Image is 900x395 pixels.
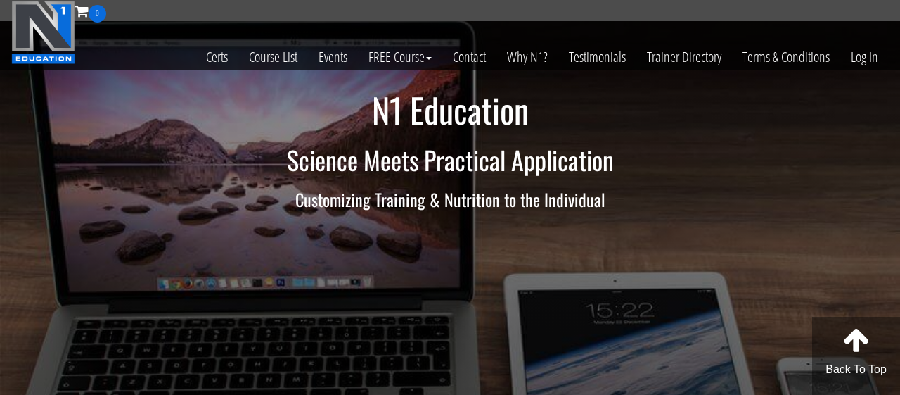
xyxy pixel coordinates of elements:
[358,23,442,92] a: FREE Course
[11,1,75,64] img: n1-education
[636,23,732,92] a: Trainer Directory
[75,1,106,20] a: 0
[39,146,861,174] h2: Science Meets Practical Application
[89,5,106,23] span: 0
[308,23,358,92] a: Events
[840,23,889,92] a: Log In
[39,92,861,129] h1: N1 Education
[496,23,558,92] a: Why N1?
[558,23,636,92] a: Testimonials
[238,23,308,92] a: Course List
[39,190,861,208] h3: Customizing Training & Nutrition to the Individual
[442,23,496,92] a: Contact
[732,23,840,92] a: Terms & Conditions
[195,23,238,92] a: Certs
